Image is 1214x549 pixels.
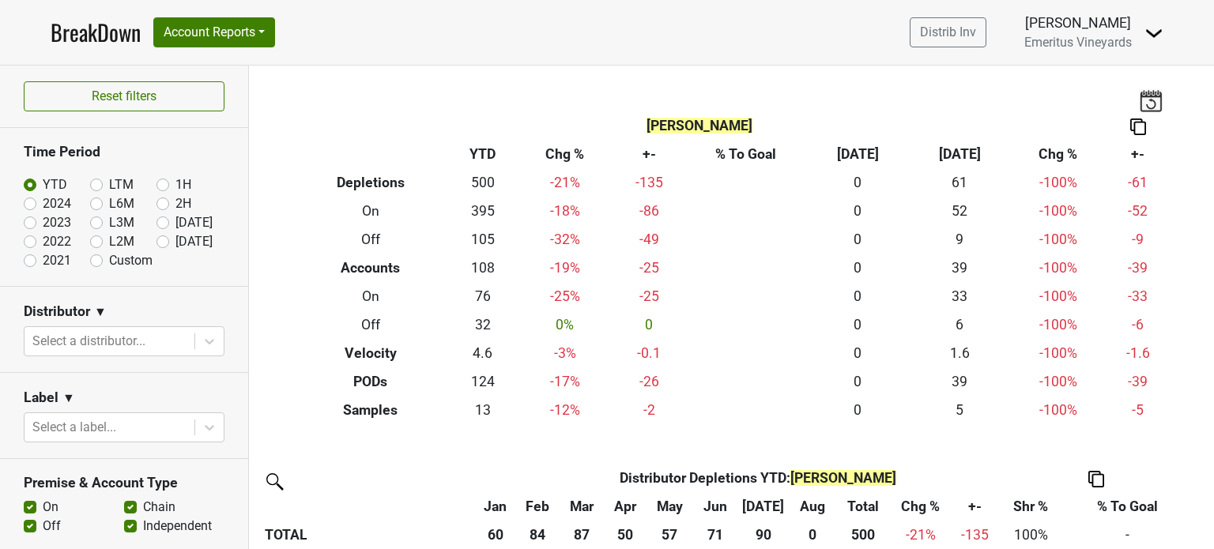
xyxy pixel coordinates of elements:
td: -6 [1106,310,1171,339]
td: -21 % [518,169,613,197]
td: -61 [1106,169,1171,197]
h3: Distributor [24,303,90,320]
th: 60 [474,521,517,549]
td: -100 % [1010,169,1106,197]
label: YTD [43,175,67,194]
td: -100 % [1010,310,1106,339]
label: Custom [109,251,153,270]
label: L3M [109,213,134,232]
td: 9 [909,226,1011,254]
td: 76 [448,283,518,311]
td: -26 [613,367,685,396]
td: -25 [613,283,685,311]
td: 0 [807,283,909,311]
th: On [293,283,449,311]
th: Velocity [293,339,449,367]
td: 32 [448,310,518,339]
th: 90 [737,521,790,549]
div: [PERSON_NAME] [1024,13,1132,33]
td: -100 % [1010,367,1106,396]
img: Dropdown Menu [1144,24,1163,43]
th: Chg %: activate to sort column ascending [891,492,949,521]
button: Account Reports [153,17,275,47]
label: 1H [175,175,191,194]
th: Shr %: activate to sort column ascending [1000,492,1062,521]
td: 0 [613,310,685,339]
th: +-: activate to sort column ascending [950,492,1000,521]
td: -25 % [518,283,613,311]
td: -100 % [1010,197,1106,226]
td: -100 % [1010,283,1106,311]
th: 71 [694,521,737,549]
th: % To Goal [685,141,807,169]
td: 52 [909,197,1011,226]
td: -100 % [1010,254,1106,283]
th: Aug: activate to sort column ascending [790,492,835,521]
th: &nbsp;: activate to sort column ascending [261,492,474,521]
td: -100 % [1010,339,1106,367]
label: 2024 [43,194,71,213]
td: - [1062,521,1193,549]
td: 0 [807,226,909,254]
td: -32 % [518,226,613,254]
td: -52 [1106,197,1171,226]
td: -100 % [1010,226,1106,254]
label: Independent [143,517,212,536]
td: 39 [909,254,1011,283]
h3: Premise & Account Type [24,475,224,491]
td: 395 [448,197,518,226]
td: 0 % [518,310,613,339]
label: Chain [143,498,175,517]
th: PODs [293,367,449,396]
label: On [43,498,58,517]
td: 6 [909,310,1011,339]
th: Total: activate to sort column ascending [835,492,891,521]
th: Chg % [1010,141,1106,169]
td: -18 % [518,197,613,226]
td: 0 [807,396,909,424]
td: -135 [613,169,685,197]
th: TOTAL [261,521,474,549]
td: 108 [448,254,518,283]
a: Distrib Inv [910,17,986,47]
td: -100 % [1010,396,1106,424]
td: 5 [909,396,1011,424]
label: [DATE] [175,232,213,251]
th: YTD [448,141,518,169]
td: -49 [613,226,685,254]
td: -17 % [518,367,613,396]
th: Distributor Depletions YTD : [517,464,1000,492]
button: Reset filters [24,81,224,111]
th: Mar: activate to sort column ascending [559,492,605,521]
th: Samples [293,396,449,424]
td: 124 [448,367,518,396]
th: +- [1106,141,1171,169]
td: -0.1 [613,339,685,367]
th: May: activate to sort column ascending [646,492,694,521]
td: 61 [909,169,1011,197]
th: Depletions [293,169,449,197]
th: 500 [835,521,891,549]
td: 0 [807,310,909,339]
img: Copy to clipboard [1130,118,1146,135]
span: [PERSON_NAME] [647,118,752,133]
td: -1.6 [1106,339,1171,367]
span: -135 [961,527,989,543]
td: -25 [613,254,685,283]
th: % To Goal: activate to sort column ascending [1062,492,1193,521]
img: filter [261,468,286,493]
span: ▼ [62,389,75,408]
th: Jul: activate to sort column ascending [737,492,790,521]
th: Accounts [293,254,449,283]
th: 50 [605,521,646,549]
th: On [293,197,449,226]
td: -19 % [518,254,613,283]
td: 33 [909,283,1011,311]
td: -33 [1106,283,1171,311]
td: -12 % [518,396,613,424]
span: -21% [906,527,936,543]
td: -2 [613,396,685,424]
span: ▼ [94,303,107,322]
td: 0 [807,339,909,367]
th: Jan: activate to sort column ascending [474,492,517,521]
